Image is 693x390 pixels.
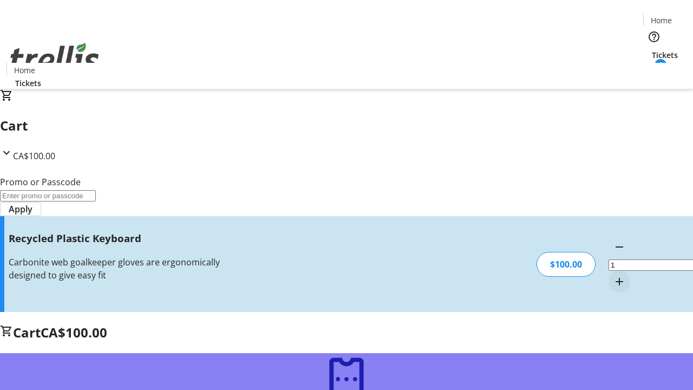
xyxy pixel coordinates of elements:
a: Tickets [643,49,687,61]
h3: Recycled Plastic Keyboard [9,231,245,246]
button: Decrement by one [609,236,630,258]
span: Tickets [652,49,678,61]
button: Cart [643,61,665,82]
span: Apply [9,203,32,216]
span: Tickets [15,77,41,89]
span: CA$100.00 [13,150,55,162]
div: $100.00 [537,252,596,277]
button: Help [643,26,665,48]
img: Orient E2E Organization WaCTkDsiJL's Logo [6,31,103,85]
span: Home [651,15,672,26]
div: Carbonite web goalkeeper gloves are ergonomically designed to give easy fit [9,256,245,282]
a: Home [644,15,678,26]
a: Tickets [6,77,50,89]
button: Increment by one [609,271,630,292]
a: Home [7,64,42,76]
span: Home [14,64,35,76]
span: CA$100.00 [41,323,107,341]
